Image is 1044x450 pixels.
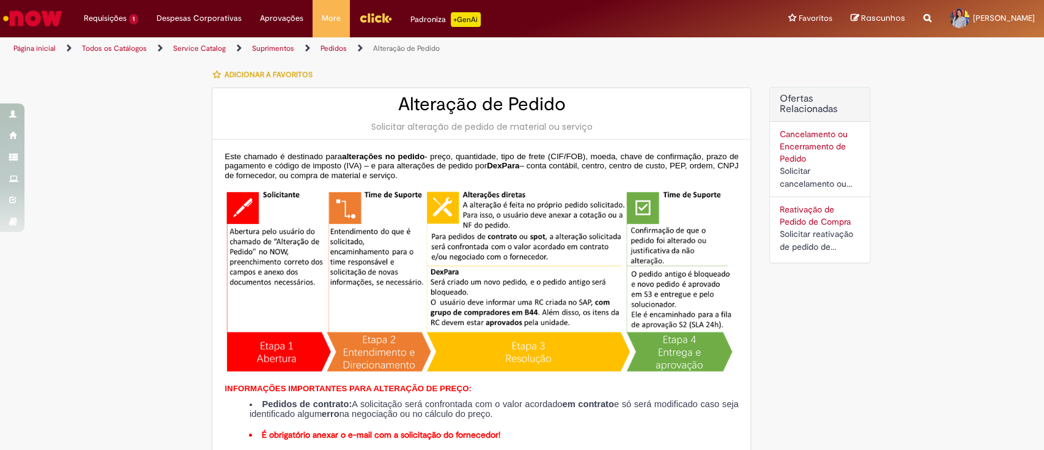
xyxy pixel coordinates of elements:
a: Todos os Catálogos [82,43,147,53]
a: Reativação de Pedido de Compra [779,204,850,227]
span: Aprovações [260,12,303,24]
a: Rascunhos [851,13,905,24]
span: INFORMAÇÕES IMPORTANTES PARA ALTERAÇÃO DE PREÇO: [224,384,471,393]
span: Este chamado é destinado para [224,152,342,161]
span: - preço, quantidade, tipo de frete (CIF/FOB), moeda, chave de confirmação, prazo de pagamento e c... [224,152,738,171]
span: Adicionar a Favoritos [224,70,312,80]
span: Favoritos [799,12,832,24]
li: A solicitação será confrontada com o valor acordado e só será modificado caso seja identificado a... [250,400,739,419]
a: Cancelamento ou Encerramento de Pedido [779,129,847,164]
a: Alteração de Pedido [373,43,440,53]
span: alterações no pedido [342,152,424,161]
span: 1 [129,14,138,24]
ul: Trilhas de página [9,37,687,60]
div: Solicitar cancelamento ou encerramento de Pedido. [779,165,861,190]
img: click_logo_yellow_360x200.png [359,9,392,27]
h2: Alteração de Pedido [224,94,738,114]
a: Página inicial [13,43,56,53]
div: Solicitar alteração de pedido de material ou serviço [224,121,738,133]
strong: em contrato [562,399,613,409]
a: Service Catalog [173,43,226,53]
span: Requisições [84,12,127,24]
strong: Pedidos de contrato: [262,399,352,409]
a: Suprimentos [252,43,294,53]
strong: erro [322,409,339,419]
div: Ofertas Relacionadas [769,87,870,263]
span: Despesas Corporativas [157,12,242,24]
button: Adicionar a Favoritos [212,62,319,88]
img: ServiceNow [1,6,64,31]
h2: Ofertas Relacionadas [779,94,861,115]
span: DexPara [487,161,519,170]
p: +GenAi [451,12,481,27]
strong: É obrigatório anexar o e-mail com a solicitação do fornecedor! [261,429,500,440]
div: Solicitar reativação de pedido de compra cancelado ou bloqueado. [779,228,861,253]
span: More [322,12,341,24]
span: – conta contábil, centro, centro de custo, PEP, ordem, CNPJ de fornecedor, ou compra de material ... [224,161,738,180]
span: Rascunhos [861,12,905,24]
div: Padroniza [410,12,481,27]
span: [PERSON_NAME] [973,13,1035,23]
a: Pedidos [320,43,347,53]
